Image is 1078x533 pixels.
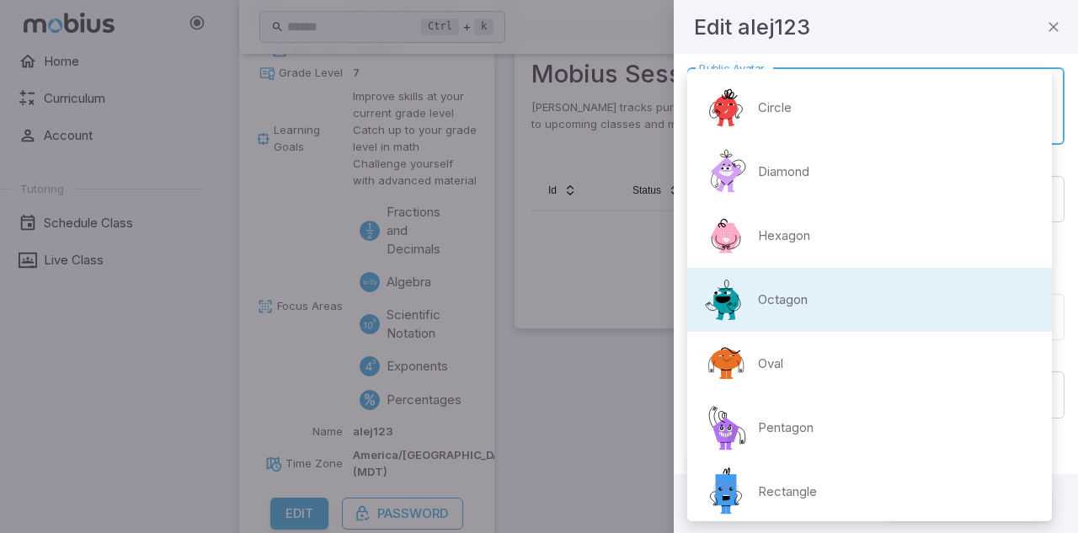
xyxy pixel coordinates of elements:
[758,163,809,181] p: Diamond
[758,418,814,437] p: Pentagon
[701,147,751,197] img: diamond.svg
[758,482,817,501] p: Rectangle
[758,290,808,309] p: Octagon
[701,402,751,453] img: pentagon.svg
[701,338,751,389] img: oval.svg
[758,227,810,245] p: Hexagon
[701,211,751,261] img: hexagon.svg
[701,83,751,133] img: circle.svg
[758,354,783,373] p: Oval
[758,99,792,117] p: Circle
[701,274,751,325] img: octagon.svg
[701,466,751,517] img: rectangle.svg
